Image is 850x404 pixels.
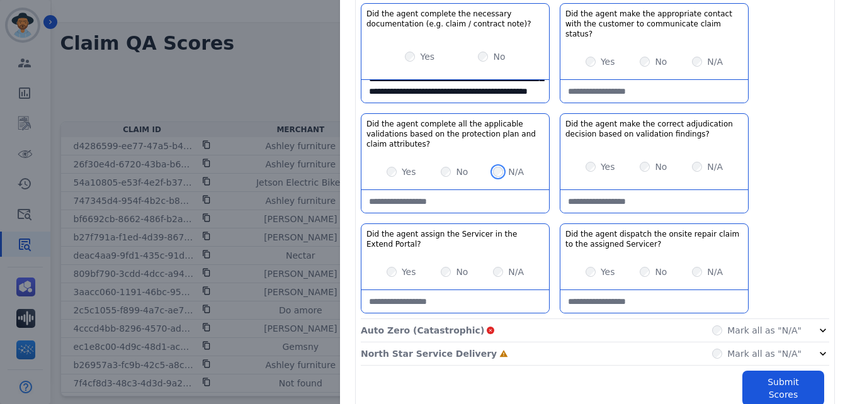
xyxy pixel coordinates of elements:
label: Yes [402,166,416,178]
p: North Star Service Delivery [361,347,497,360]
label: Yes [601,266,615,278]
label: No [655,160,667,173]
label: N/A [707,160,723,173]
label: No [456,166,468,178]
label: No [493,50,505,63]
label: Mark all as "N/A" [727,324,802,337]
label: No [456,266,468,278]
label: No [655,55,667,68]
label: Yes [420,50,434,63]
p: Auto Zero (Catastrophic) [361,324,484,337]
label: No [655,266,667,278]
label: Mark all as "N/A" [727,347,802,360]
label: Yes [402,266,416,278]
h3: Did the agent complete all the applicable validations based on the protection plan and claim attr... [366,119,544,149]
label: Yes [601,55,615,68]
label: N/A [707,55,723,68]
label: N/A [707,266,723,278]
h3: Did the agent assign the Servicer in the Extend Portal? [366,229,544,249]
h3: Did the agent make the appropriate contact with the customer to communicate claim status? [565,9,743,39]
label: Yes [601,160,615,173]
label: N/A [508,166,524,178]
h3: Did the agent make the correct adjudication decision based on validation findings? [565,119,743,139]
label: N/A [508,266,524,278]
h3: Did the agent complete the necessary documentation (e.g. claim / contract note)? [366,9,544,29]
h3: Did the agent dispatch the onsite repair claim to the assigned Servicer? [565,229,743,249]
